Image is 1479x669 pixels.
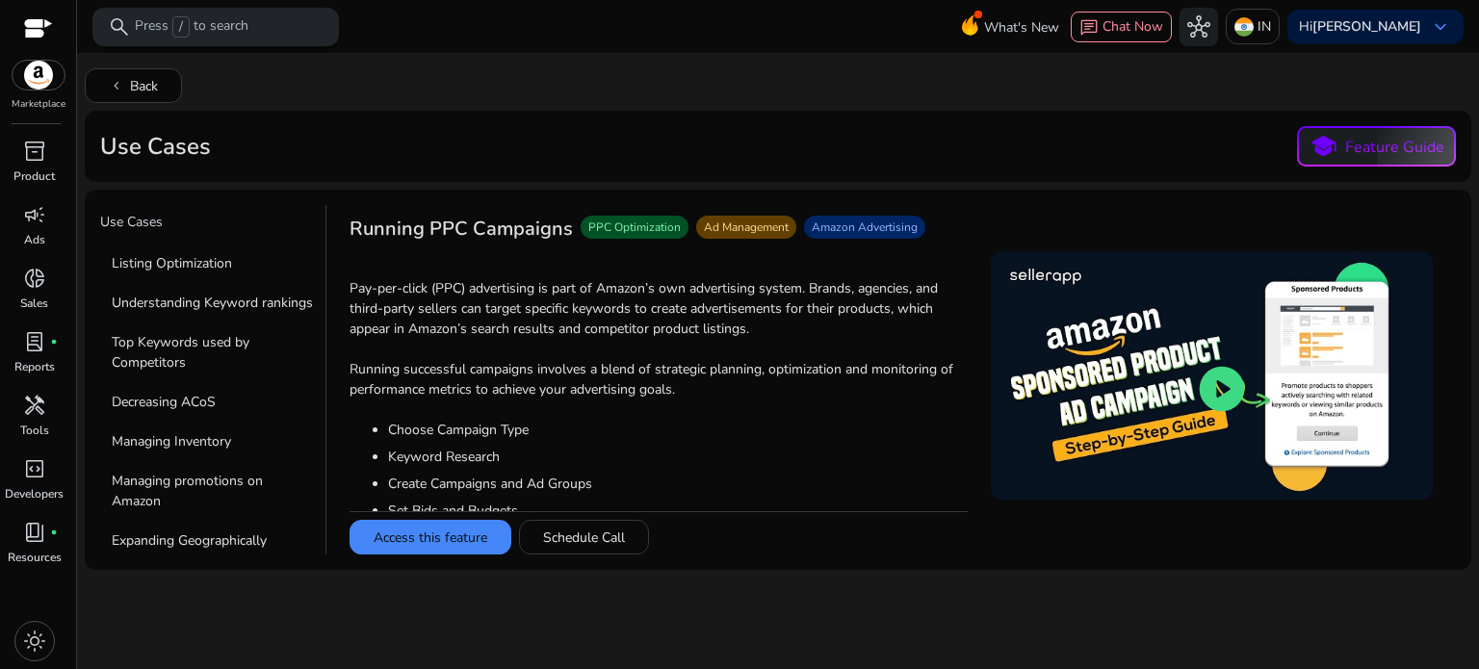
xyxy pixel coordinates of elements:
p: Use Cases [100,212,318,240]
li: Choose Campaign Type [388,420,968,440]
img: amazon.svg [13,61,65,90]
li: Keyword Research [388,447,968,467]
p: Listing Optimization [100,245,318,281]
p: Top Keywords used by Competitors [100,324,318,380]
span: Chat Now [1103,17,1163,36]
li: Set Bids and Budgets [388,501,968,521]
h3: Running PPC Campaigns [350,218,573,241]
span: chevron_left [109,78,124,93]
p: Resources [8,549,62,566]
b: [PERSON_NAME] [1312,17,1421,36]
span: search [108,15,131,39]
p: Marketplace [12,97,65,112]
span: handyman [23,394,46,417]
p: IN [1258,10,1271,43]
span: keyboard_arrow_down [1429,15,1452,39]
button: schoolFeature Guide [1297,126,1456,167]
span: fiber_manual_record [50,528,58,536]
span: play_circle [1195,362,1249,416]
span: inventory_2 [23,140,46,163]
span: donut_small [23,267,46,290]
p: Reports [14,358,55,375]
p: Expanding Geographically [100,523,318,558]
span: PPC Optimization [588,219,681,235]
p: Pay-per-click (PPC) advertising is part of Amazon’s own advertising system. Brands, agencies, and... [350,278,968,339]
span: school [1310,133,1337,161]
button: Access this feature [350,520,511,554]
button: chevron_leftBack [85,68,182,103]
img: in.svg [1234,17,1254,37]
span: Amazon Advertising [812,219,918,235]
span: code_blocks [23,457,46,480]
p: Ads [24,231,45,248]
p: Press to search [135,16,248,38]
span: What's New [984,11,1059,44]
p: Product [13,167,55,185]
p: Running successful campaigns involves a blend of strategic planning, optimization and monitoring ... [350,359,968,399]
p: Managing promotions on Amazon [100,463,318,519]
span: Ad Management [704,219,789,235]
span: chat [1079,18,1099,38]
span: book_4 [23,521,46,544]
p: Hi [1299,20,1421,34]
p: Sales [20,295,48,312]
span: / [172,16,190,38]
p: Understanding Keyword rankings [100,285,318,321]
span: fiber_manual_record [50,338,58,346]
p: Feature Guide [1345,136,1444,159]
button: chatChat Now [1071,12,1172,42]
span: light_mode [23,630,46,653]
span: lab_profile [23,330,46,353]
p: Managing Inventory [100,424,318,459]
button: hub [1180,8,1218,46]
span: hub [1187,15,1210,39]
p: Tools [20,422,49,439]
li: Create Campaigns and Ad Groups [388,474,968,494]
img: sddefault.jpg [991,251,1433,500]
button: Schedule Call [519,520,649,554]
p: Decreasing ACoS [100,384,318,420]
span: campaign [23,203,46,226]
p: Developers [5,485,64,502]
h2: Use Cases [100,133,211,161]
